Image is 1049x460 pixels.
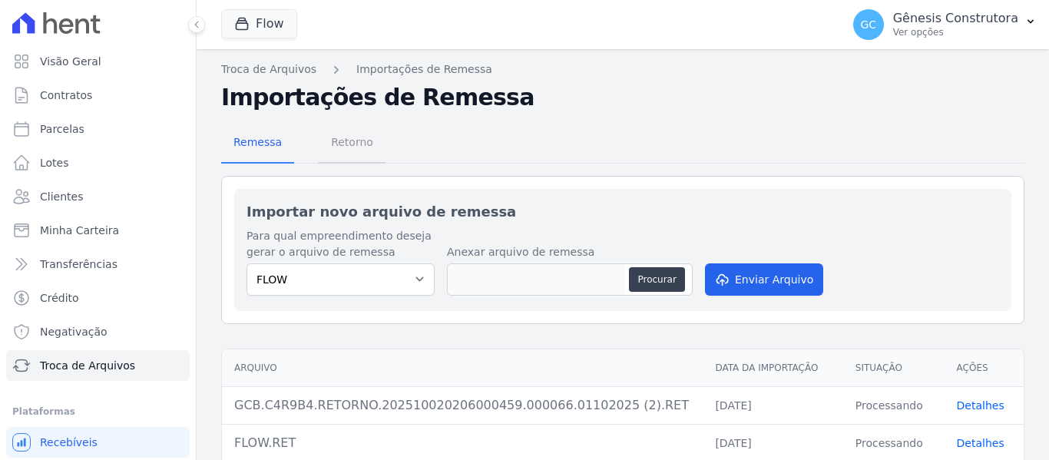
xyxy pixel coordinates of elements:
[843,386,945,424] td: Processando
[6,147,190,178] a: Lotes
[6,80,190,111] a: Contratos
[447,244,693,260] label: Anexar arquivo de remessa
[221,124,386,164] nav: Tab selector
[40,290,79,306] span: Crédito
[322,127,382,157] span: Retorno
[221,124,294,164] a: Remessa
[224,127,291,157] span: Remessa
[40,223,119,238] span: Minha Carteira
[221,84,1024,111] h2: Importações de Remessa
[247,201,999,222] h2: Importar novo arquivo de remessa
[221,9,297,38] button: Flow
[703,386,842,424] td: [DATE]
[841,3,1049,46] button: GC Gênesis Construtora Ver opções
[705,263,823,296] button: Enviar Arquivo
[6,114,190,144] a: Parcelas
[221,61,1024,78] nav: Breadcrumb
[319,124,386,164] a: Retorno
[6,350,190,381] a: Troca de Arquivos
[40,88,92,103] span: Contratos
[40,155,69,170] span: Lotes
[234,434,690,452] div: FLOW.RET
[12,402,184,421] div: Plataformas
[893,11,1018,26] p: Gênesis Construtora
[6,249,190,280] a: Transferências
[893,26,1018,38] p: Ver opções
[957,399,1004,412] a: Detalhes
[40,256,117,272] span: Transferências
[40,435,98,450] span: Recebíveis
[40,121,84,137] span: Parcelas
[40,358,135,373] span: Troca de Arquivos
[40,54,101,69] span: Visão Geral
[247,228,435,260] label: Para qual empreendimento deseja gerar o arquivo de remessa
[957,437,1004,449] a: Detalhes
[222,349,703,387] th: Arquivo
[221,61,316,78] a: Troca de Arquivos
[234,396,690,415] div: GCB.C4R9B4.RETORNO.202510020206000459.000066.01102025 (2).RET
[629,267,684,292] button: Procurar
[356,61,492,78] a: Importações de Remessa
[860,19,876,30] span: GC
[6,283,190,313] a: Crédito
[6,181,190,212] a: Clientes
[40,189,83,204] span: Clientes
[40,324,108,339] span: Negativação
[945,349,1024,387] th: Ações
[6,316,190,347] a: Negativação
[6,215,190,246] a: Minha Carteira
[703,349,842,387] th: Data da Importação
[843,349,945,387] th: Situação
[6,427,190,458] a: Recebíveis
[6,46,190,77] a: Visão Geral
